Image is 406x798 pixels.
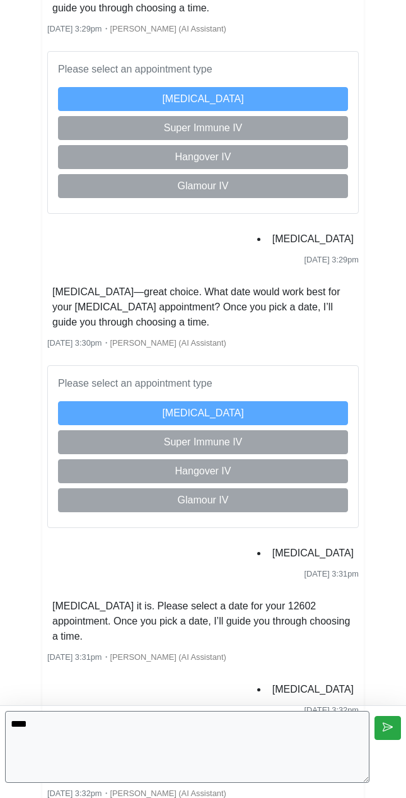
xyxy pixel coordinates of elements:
[47,338,226,348] small: ・
[47,24,226,33] small: ・
[110,338,226,348] span: [PERSON_NAME] (AI Assistant)
[58,87,348,111] button: [MEDICAL_DATA]
[58,145,348,169] button: Hangover IV
[304,569,359,578] span: [DATE] 3:31pm
[58,459,348,483] button: Hangover IV
[58,488,348,512] button: Glamour IV
[267,229,359,249] li: [MEDICAL_DATA]
[47,282,359,332] li: [MEDICAL_DATA]—great choice. What date would work best for your [MEDICAL_DATA] appointment? Once ...
[267,543,359,563] li: [MEDICAL_DATA]
[58,62,348,77] p: Please select an appointment type
[58,376,348,391] p: Please select an appointment type
[110,652,226,662] span: [PERSON_NAME] (AI Assistant)
[47,338,102,348] span: [DATE] 3:30pm
[58,174,348,198] button: Glamour IV
[47,24,102,33] span: [DATE] 3:29pm
[58,430,348,454] button: Super Immune IV
[110,24,226,33] span: [PERSON_NAME] (AI Assistant)
[58,116,348,140] button: Super Immune IV
[47,652,226,662] small: ・
[267,679,359,700] li: [MEDICAL_DATA]
[47,596,359,647] li: [MEDICAL_DATA] it is. Please select a date for your 12602 appointment. Once you pick a date, I’ll...
[58,401,348,425] button: [MEDICAL_DATA]
[47,652,102,662] span: [DATE] 3:31pm
[304,255,359,264] span: [DATE] 3:29pm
